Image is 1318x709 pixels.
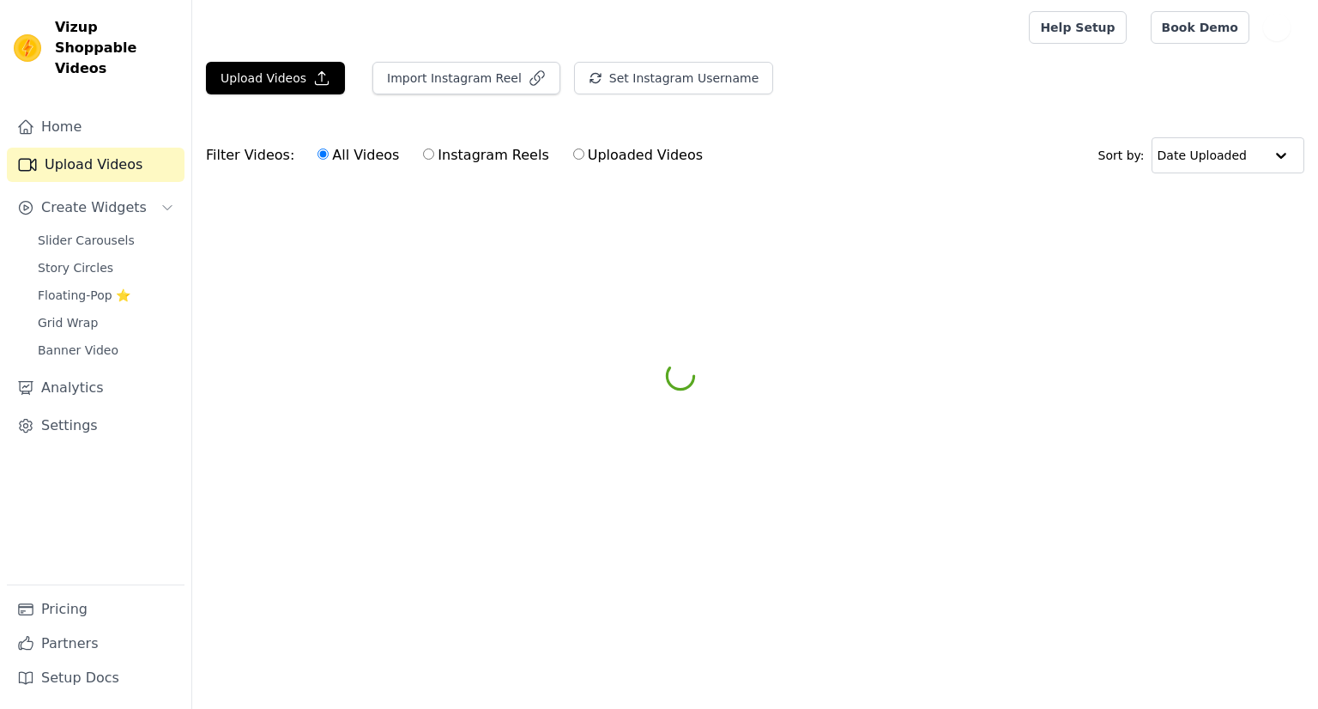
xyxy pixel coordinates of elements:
span: Banner Video [38,342,118,359]
a: Pricing [7,592,184,627]
a: Home [7,110,184,144]
a: Grid Wrap [27,311,184,335]
a: Help Setup [1029,11,1126,44]
a: Setup Docs [7,661,184,695]
div: Filter Videos: [206,136,712,175]
a: Analytics [7,371,184,405]
button: Upload Videos [206,62,345,94]
a: Banner Video [27,338,184,362]
button: Create Widgets [7,191,184,225]
input: Uploaded Videos [573,148,584,160]
a: Upload Videos [7,148,184,182]
a: Book Demo [1151,11,1249,44]
input: All Videos [317,148,329,160]
label: Uploaded Videos [572,144,704,167]
img: Vizup [14,34,41,62]
a: Partners [7,627,184,661]
a: Story Circles [27,256,184,280]
span: Floating-Pop ⭐ [38,287,130,304]
button: Set Instagram Username [574,62,773,94]
input: Instagram Reels [423,148,434,160]
a: Slider Carousels [27,228,184,252]
span: Slider Carousels [38,232,135,249]
label: All Videos [317,144,400,167]
div: Sort by: [1098,137,1305,173]
span: Grid Wrap [38,314,98,331]
button: Import Instagram Reel [372,62,560,94]
label: Instagram Reels [422,144,549,167]
a: Floating-Pop ⭐ [27,283,184,307]
span: Story Circles [38,259,113,276]
a: Settings [7,409,184,443]
span: Vizup Shoppable Videos [55,17,178,79]
span: Create Widgets [41,197,147,218]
